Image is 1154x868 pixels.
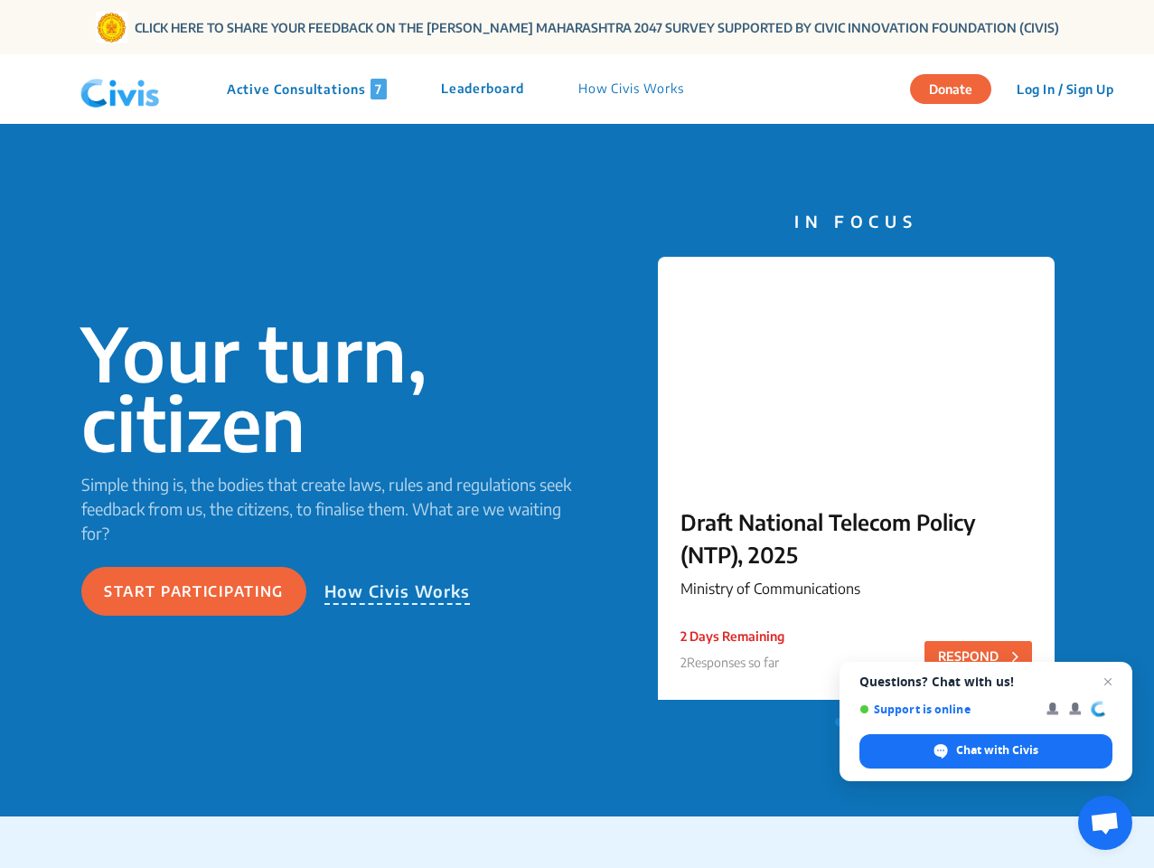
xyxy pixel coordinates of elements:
[687,655,779,670] span: Responses so far
[658,257,1055,709] a: Draft National Telecom Policy (NTP), 2025Ministry of Communications2 Days Remaining2Responses so ...
[371,79,387,99] span: 7
[135,18,1059,37] a: CLICK HERE TO SHARE YOUR FEEDBACK ON THE [PERSON_NAME] MAHARASHTRA 2047 SURVEY SUPPORTED BY CIVIC...
[1078,796,1132,850] a: Open chat
[658,209,1055,233] p: IN FOCUS
[81,318,577,458] p: Your turn, citizen
[859,734,1112,769] span: Chat with Civis
[924,641,1032,671] button: RESPOND
[859,675,1112,689] span: Questions? Chat with us!
[680,653,784,672] p: 2
[859,703,1034,716] span: Support is online
[96,12,127,43] img: Gom Logo
[578,79,684,99] p: How Civis Works
[73,62,167,117] img: navlogo.png
[81,567,306,616] button: Start participating
[680,627,784,646] p: 2 Days Remaining
[956,742,1038,759] span: Chat with Civis
[680,505,1032,571] p: Draft National Telecom Policy (NTP), 2025
[81,472,577,545] p: Simple thing is, the bodies that create laws, rules and regulations seek feedback from us, the ci...
[680,578,1032,599] p: Ministry of Communications
[1005,75,1125,103] button: Log In / Sign Up
[227,79,387,99] p: Active Consultations
[910,74,991,104] button: Donate
[441,79,524,99] p: Leaderboard
[324,579,471,605] p: How Civis Works
[910,79,1005,97] a: Donate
